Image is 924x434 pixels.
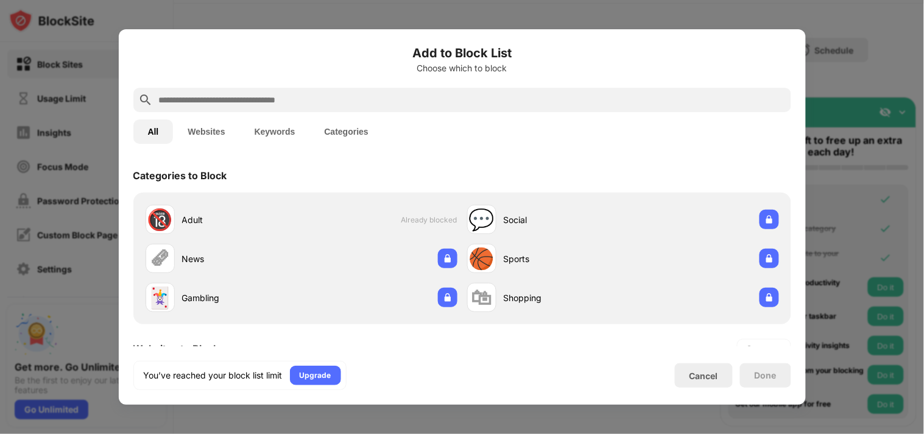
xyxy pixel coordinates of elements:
[401,215,457,224] span: Already blocked
[147,207,173,232] div: 🔞
[504,213,623,226] div: Social
[182,213,302,226] div: Adult
[469,246,495,271] div: 🏀
[240,119,310,144] button: Keywords
[300,369,331,382] div: Upgrade
[469,207,495,232] div: 💬
[755,371,777,380] div: Done
[133,44,791,62] h6: Add to Block List
[182,291,302,304] div: Gambling
[133,63,791,73] div: Choose which to block
[310,119,383,144] button: Categories
[144,369,283,382] div: You’ve reached your block list limit
[747,343,781,355] div: See more
[182,252,302,265] div: News
[133,343,219,355] div: Websites to Block
[504,252,623,265] div: Sports
[138,93,153,107] img: search.svg
[147,285,173,310] div: 🃏
[150,246,171,271] div: 🗞
[133,119,174,144] button: All
[504,291,623,304] div: Shopping
[133,169,227,182] div: Categories to Block
[471,285,492,310] div: 🛍
[173,119,239,144] button: Websites
[689,371,718,381] div: Cancel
